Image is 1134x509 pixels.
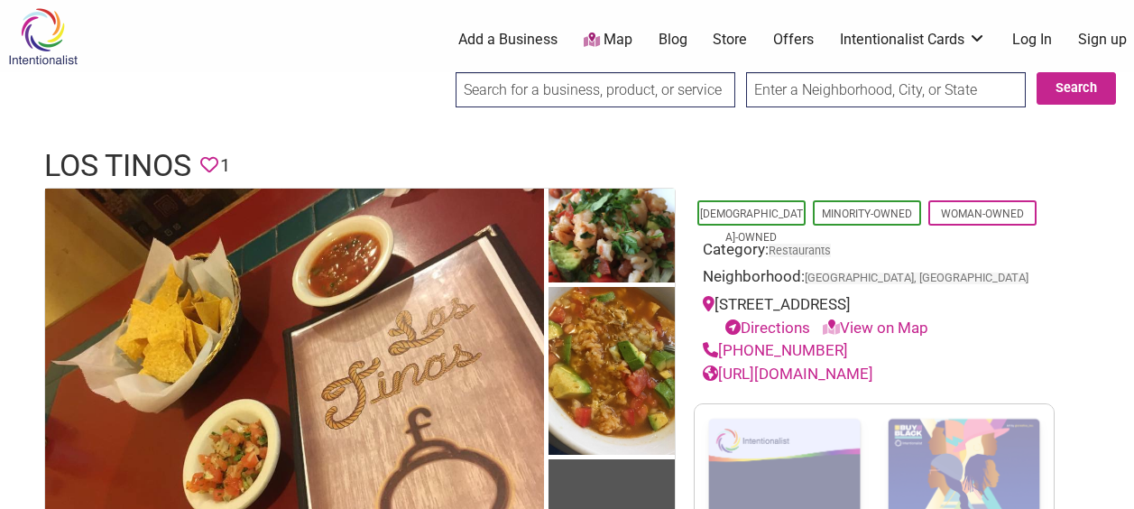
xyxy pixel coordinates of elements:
[823,319,928,337] a: View on Map
[703,265,1046,293] div: Neighborhood:
[1012,30,1052,50] a: Log In
[725,319,810,337] a: Directions
[44,144,191,188] h1: Los Tinos
[584,30,632,51] a: Map
[703,238,1046,266] div: Category:
[769,244,831,257] a: Restaurants
[713,30,747,50] a: Store
[220,152,230,180] span: 1
[773,30,814,50] a: Offers
[456,72,735,107] input: Search for a business, product, or service
[840,30,986,50] a: Intentionalist Cards
[941,208,1024,220] a: Woman-Owned
[805,273,1028,284] span: [GEOGRAPHIC_DATA], [GEOGRAPHIC_DATA]
[703,293,1046,339] div: [STREET_ADDRESS]
[700,208,803,244] a: [DEMOGRAPHIC_DATA]-Owned
[822,208,912,220] a: Minority-Owned
[659,30,687,50] a: Blog
[1037,72,1116,105] button: Search
[746,72,1026,107] input: Enter a Neighborhood, City, or State
[703,365,873,383] a: [URL][DOMAIN_NAME]
[1078,30,1127,50] a: Sign up
[458,30,558,50] a: Add a Business
[703,341,848,359] a: [PHONE_NUMBER]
